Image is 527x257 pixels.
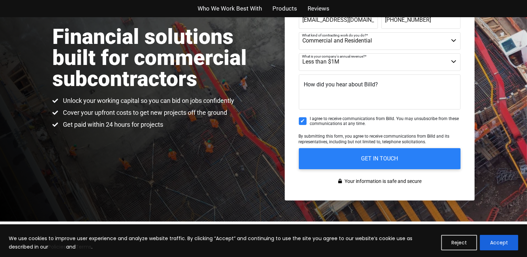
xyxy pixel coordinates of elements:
[48,243,66,250] a: Policies
[441,235,477,250] button: Reject
[310,116,461,126] span: I agree to receive communications from Billd. You may unsubscribe from these communications at an...
[272,4,297,14] a: Products
[304,81,378,88] span: How did you hear about Billd?
[299,148,461,169] input: GET IN TOUCH
[299,134,450,144] span: By submitting this form, you agree to receive communications from Billd and its representatives, ...
[76,243,91,250] a: Terms
[9,234,436,251] p: We use cookies to improve user experience and analyze website traffic. By clicking “Accept” and c...
[343,176,422,186] span: Your information is safe and secure
[299,117,307,125] input: I agree to receive communications from Billd. You may unsubscribe from these communications at an...
[198,4,262,14] a: Who We Work Best With
[62,108,227,117] span: Cover your upfront costs to get new projects off the ground
[62,97,234,105] span: Unlock your working capital so you can bid on jobs confidently
[308,4,329,14] a: Reviews
[53,26,264,90] h1: Financial solutions built for commercial subcontractors
[480,235,518,250] button: Accept
[62,120,163,129] span: Get paid within 24 hours for projects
